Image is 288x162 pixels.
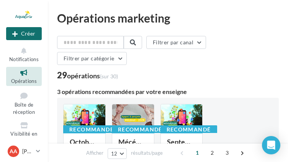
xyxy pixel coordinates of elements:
[86,149,103,157] span: Afficher
[6,120,42,146] a: Visibilité en ligne
[167,138,196,153] div: Septembre 2025
[10,131,37,144] span: Visibilité en ligne
[112,125,169,134] div: Recommandé
[22,147,33,155] p: [PERSON_NAME]
[131,149,163,157] span: résultats/page
[11,78,37,84] span: Opérations
[160,125,217,134] div: Recommandé
[6,27,42,40] button: Créer
[111,151,118,157] span: 12
[6,89,42,117] a: Boîte de réception
[57,89,279,95] div: 3 opérations recommandées par votre enseigne
[6,27,42,40] div: Nouvelle campagne
[108,148,127,159] button: 12
[6,144,42,159] a: AA [PERSON_NAME]
[63,125,120,134] div: Recommandé
[70,138,99,153] div: Octobre 2025
[57,12,279,24] div: Opérations marketing
[118,138,148,153] div: Mécénat
[6,45,42,64] button: Notifications
[67,72,118,79] div: opérations
[100,73,118,79] span: (sur 30)
[13,102,35,115] span: Boîte de réception
[221,147,233,159] span: 3
[191,147,203,159] span: 1
[57,52,127,65] button: Filtrer par catégorie
[146,36,206,49] button: Filtrer par canal
[206,147,218,159] span: 2
[57,71,118,79] div: 29
[10,147,17,155] span: AA
[9,56,39,62] span: Notifications
[262,136,280,154] div: Open Intercom Messenger
[6,67,42,86] a: Opérations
